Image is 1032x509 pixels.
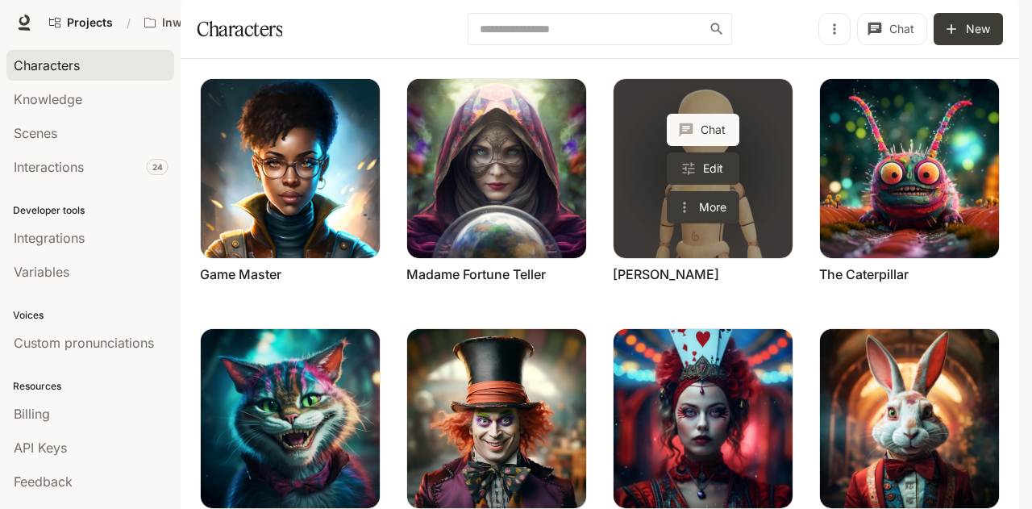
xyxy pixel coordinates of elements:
[857,13,927,45] button: Chat
[197,13,282,45] h1: Characters
[819,265,909,283] a: The Caterpillar
[667,191,739,223] button: More actions
[120,15,137,31] div: /
[137,6,277,39] button: All workspaces
[667,114,739,146] button: Chat with Maddie
[614,79,793,258] a: Maddie
[820,329,999,508] img: The White Rabbit
[934,13,1003,45] button: New
[406,265,546,283] a: Madame Fortune Teller
[42,6,120,39] a: Go to projects
[162,16,252,30] p: Inworld AI Demos
[820,79,999,258] img: The Caterpillar
[407,79,586,258] img: Madame Fortune Teller
[200,265,281,283] a: Game Master
[201,329,380,508] img: The Cheshire Cat
[67,16,113,30] span: Projects
[407,329,586,508] img: The Mad Hatter
[613,265,719,283] a: [PERSON_NAME]
[201,79,380,258] img: Game Master
[667,152,739,185] a: Edit Maddie
[614,329,793,508] img: The Queen of Hearts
